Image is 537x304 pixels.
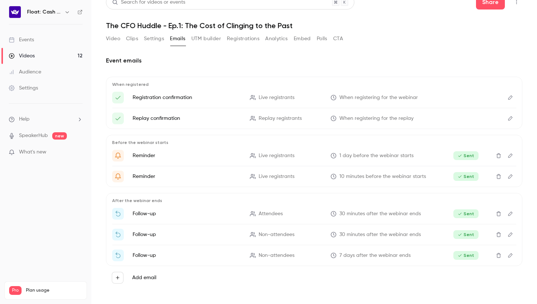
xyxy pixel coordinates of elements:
[170,33,185,45] button: Emails
[493,250,504,261] button: Delete
[339,152,414,160] span: 1 day before the webinar starts
[133,173,241,180] p: Reminder
[133,231,241,238] p: Follow-up
[133,210,241,217] p: Follow-up
[259,94,294,102] span: Live registrants
[493,150,504,161] button: Delete
[126,33,138,45] button: Clips
[133,152,241,159] p: Reminder
[52,132,67,140] span: new
[504,171,516,182] button: Edit
[259,210,283,218] span: Attendees
[27,8,61,16] h6: Float: Cash Flow Intelligence Series
[9,115,83,123] li: help-dropdown-opener
[259,115,302,122] span: Replay registrants
[317,33,327,45] button: Polls
[265,33,288,45] button: Analytics
[106,33,120,45] button: Video
[112,250,516,261] li: Watch the replay of {{ event_name }}
[133,115,241,122] p: Replay confirmation
[112,229,516,240] li: Watch the replay of {{ event_name }}
[339,173,426,180] span: 10 minutes before the webinar starts
[339,252,411,259] span: 7 days after the webinar ends
[339,231,421,239] span: 30 minutes after the webinar ends
[9,286,22,295] span: Pro
[9,84,38,92] div: Settings
[453,151,479,160] span: Sent
[493,171,504,182] button: Delete
[453,209,479,218] span: Sent
[453,230,479,239] span: Sent
[112,92,516,103] li: Here's your access link to {{ event_name }}!
[333,33,343,45] button: CTA
[191,33,221,45] button: UTM builder
[9,6,21,18] img: Float: Cash Flow Intelligence Series
[227,33,259,45] button: Registrations
[339,94,418,102] span: When registering for the webinar
[112,198,516,204] p: After the webinar ends
[259,231,294,239] span: Non-attendees
[112,150,516,161] li: Get Ready for '{{ event_name }}' tomorrow!
[453,251,479,260] span: Sent
[453,172,479,181] span: Sent
[504,92,516,103] button: Edit
[493,208,504,220] button: Delete
[504,250,516,261] button: Edit
[144,33,164,45] button: Settings
[133,94,241,101] p: Registration confirmation
[19,132,48,140] a: SpeakerHub
[259,152,294,160] span: Live registrants
[504,113,516,124] button: Edit
[19,148,46,156] span: What's new
[493,229,504,240] button: Delete
[9,52,35,60] div: Videos
[504,208,516,220] button: Edit
[133,252,241,259] p: Follow-up
[106,21,522,30] h1: The CFO Huddle - Ep.1: The Cost of Clinging to the Past
[112,81,516,87] p: When registered
[74,149,83,156] iframe: Noticeable Trigger
[504,150,516,161] button: Edit
[112,113,516,124] li: Here's your access link to {{ event_name }}!
[112,171,516,182] li: {{ event_name }} is about to go live
[259,252,294,259] span: Non-attendees
[504,229,516,240] button: Edit
[112,208,516,220] li: Thanks for attending {{ event_name }}
[294,33,311,45] button: Embed
[132,274,156,281] label: Add email
[9,68,41,76] div: Audience
[9,36,34,43] div: Events
[26,288,82,293] span: Plan usage
[339,115,414,122] span: When registering for the replay
[112,140,516,145] p: Before the webinar starts
[106,56,522,65] h2: Event emails
[339,210,421,218] span: 30 minutes after the webinar ends
[19,115,30,123] span: Help
[259,173,294,180] span: Live registrants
